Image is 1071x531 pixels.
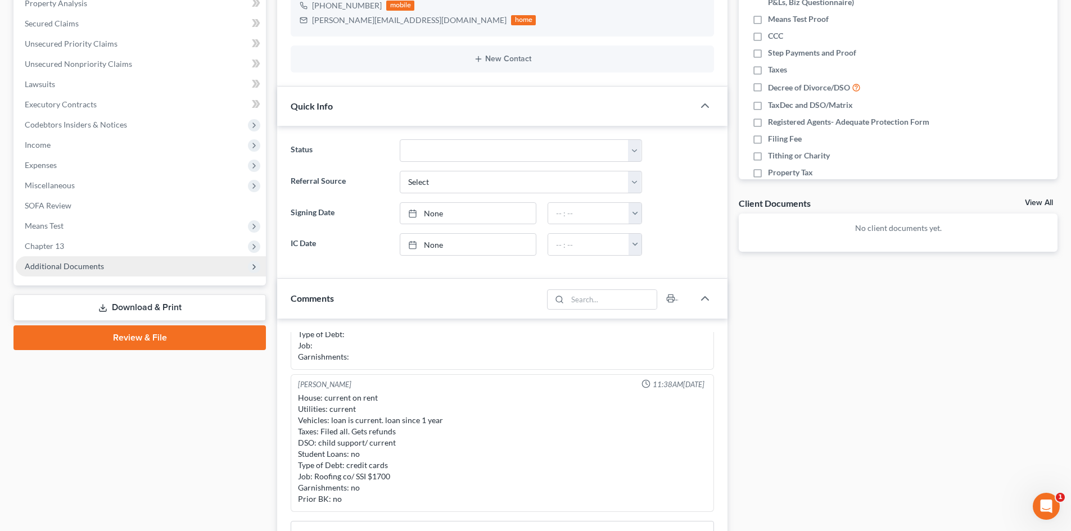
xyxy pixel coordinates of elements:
[768,64,787,75] span: Taxes
[25,59,132,69] span: Unsecured Nonpriority Claims
[768,116,929,128] span: Registered Agents- Adequate Protection Form
[568,290,657,309] input: Search...
[291,101,333,111] span: Quick Info
[300,55,705,63] button: New Contact
[768,82,850,93] span: Decree of Divorce/DSO
[768,150,830,161] span: Tithing or Charity
[548,234,629,255] input: -- : --
[16,54,266,74] a: Unsecured Nonpriority Claims
[768,30,783,42] span: CCC
[16,74,266,94] a: Lawsuits
[25,221,64,230] span: Means Test
[25,261,104,271] span: Additional Documents
[285,233,394,256] label: IC Date
[312,15,507,26] div: [PERSON_NAME][EMAIL_ADDRESS][DOMAIN_NAME]
[16,34,266,54] a: Unsecured Priority Claims
[768,133,802,144] span: Filing Fee
[511,15,536,25] div: home
[748,223,1049,234] p: No client documents yet.
[16,13,266,34] a: Secured Claims
[16,94,266,115] a: Executory Contracts
[291,293,334,303] span: Comments
[400,234,536,255] a: None
[25,201,71,210] span: SOFA Review
[768,167,813,178] span: Property Tax
[768,47,856,58] span: Step Payments and Proof
[1033,493,1060,520] iframe: Intercom live chat
[298,379,351,390] div: [PERSON_NAME]
[25,180,75,190] span: Miscellaneous
[13,325,266,350] a: Review & File
[13,294,266,321] a: Download & Print
[768,99,853,111] span: TaxDec and DSO/Matrix
[25,140,51,149] span: Income
[25,19,79,28] span: Secured Claims
[16,196,266,216] a: SOFA Review
[548,203,629,224] input: -- : --
[768,13,829,25] span: Means Test Proof
[653,379,704,390] span: 11:38AM[DATE]
[285,202,394,225] label: Signing Date
[25,160,57,170] span: Expenses
[739,197,811,209] div: Client Documents
[25,99,97,109] span: Executory Contracts
[285,139,394,162] label: Status
[1025,199,1053,207] a: View All
[25,241,64,251] span: Chapter 13
[285,171,394,193] label: Referral Source
[25,79,55,89] span: Lawsuits
[1056,493,1065,502] span: 1
[25,39,118,48] span: Unsecured Priority Claims
[386,1,414,11] div: mobile
[298,392,707,505] div: House: current on rent Utilities: current Vehicles: loan is current. loan since 1 year Taxes: Fil...
[25,120,127,129] span: Codebtors Insiders & Notices
[400,203,536,224] a: None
